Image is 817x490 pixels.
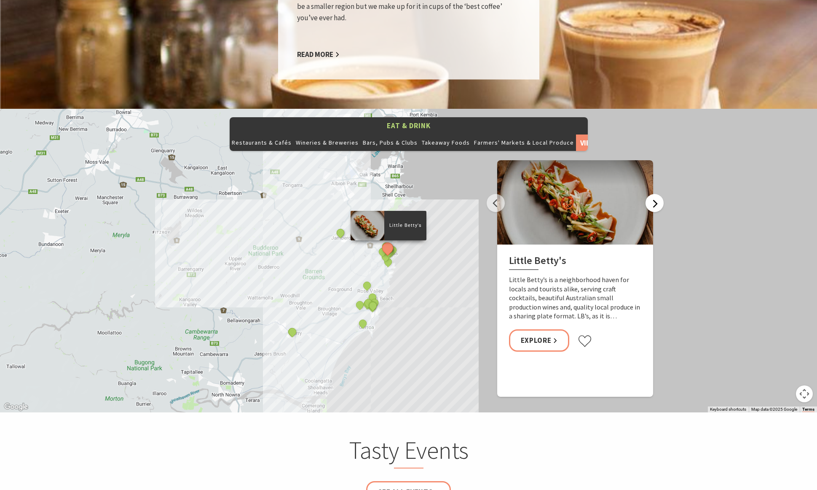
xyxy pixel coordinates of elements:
button: See detail about The Blue Swimmer at Seahaven [357,318,368,329]
a: Read More [297,50,340,59]
button: Next [646,194,664,212]
button: See detail about Green Caffeen [377,246,388,257]
button: Takeaway Foods [420,134,472,151]
button: Keyboard shortcuts [710,407,746,412]
a: Terms (opens in new tab) [802,407,814,412]
button: Restaurants & Cafés [230,134,294,151]
h2: Little Betty's [509,255,641,270]
a: View All [576,134,600,151]
button: See detail about Gather. By the Hill [367,301,378,312]
button: Wineries & Breweries [294,134,361,151]
a: Open this area in Google Maps (opens a new window) [2,401,30,412]
p: Little Betty’s is a neighborhood haven for locals and tourists alike, serving craft cocktails, be... [509,275,641,321]
button: See detail about The Dairy Bar [287,327,297,338]
span: Map data ©2025 Google [751,407,797,412]
a: Explore [509,329,570,352]
button: See detail about Schottlanders Wagyu Beef [361,280,372,291]
button: Bars, Pubs & Clubs [361,134,420,151]
button: Eat & Drink [230,117,588,135]
button: Click to favourite Little Betty's [578,335,592,347]
button: See detail about Cin Cin Wine Bar [383,256,394,267]
img: Google [2,401,30,412]
button: Map camera controls [796,385,813,402]
button: See detail about Jamberoo Pub [335,227,346,238]
h2: Tasty Events [244,436,574,468]
button: Previous [487,194,505,212]
button: See detail about Crooked River Estate [354,300,365,311]
button: See detail about Silica Restaurant and Bar [383,247,394,258]
button: Farmers' Markets & Local Produce [472,134,576,151]
p: Little Betty's [384,221,426,229]
button: See detail about Little Betty's [380,240,395,256]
